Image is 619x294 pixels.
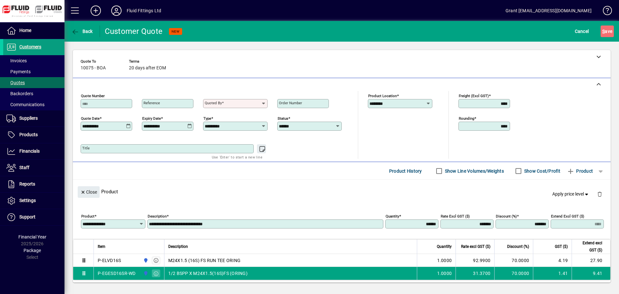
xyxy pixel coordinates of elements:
[3,66,64,77] a: Payments
[142,116,161,121] mat-label: Expiry date
[437,257,452,264] span: 1.0000
[461,243,490,250] span: Rate excl GST ($)
[459,116,474,121] mat-label: Rounding
[18,234,46,239] span: Financial Year
[19,44,41,49] span: Customers
[3,160,64,176] a: Staff
[19,181,35,187] span: Reports
[598,1,611,22] a: Knowledge Base
[3,209,64,225] a: Support
[24,248,41,253] span: Package
[64,25,100,37] app-page-header-button: Back
[552,191,590,198] span: Apply price level
[278,116,288,121] mat-label: Status
[6,69,31,74] span: Payments
[494,267,533,280] td: 70.0000
[81,116,100,121] mat-label: Quote date
[142,257,149,264] span: AUCKLAND
[460,270,490,277] div: 31.3700
[129,66,166,71] span: 20 days after EOM
[3,127,64,143] a: Products
[3,23,64,39] a: Home
[6,102,44,107] span: Communications
[98,270,136,277] div: P-EGESD16SR-WD
[576,239,602,254] span: Extend excl GST ($)
[3,99,64,110] a: Communications
[506,5,592,16] div: Grant [EMAIL_ADDRESS][DOMAIN_NAME]
[3,193,64,209] a: Settings
[572,254,610,267] td: 27.90
[73,180,611,203] div: Product
[148,214,167,218] mat-label: Description
[127,5,161,16] div: Fluid Fittings Ltd
[575,26,589,36] span: Cancel
[98,257,121,264] div: P-ELVD16S
[19,148,40,154] span: Financials
[76,189,101,195] app-page-header-button: Close
[564,165,596,177] button: Product
[70,25,94,37] button: Back
[567,166,593,176] span: Product
[573,25,591,37] button: Cancel
[143,101,160,105] mat-label: Reference
[78,186,100,198] button: Close
[3,110,64,127] a: Suppliers
[602,29,605,34] span: S
[205,101,222,105] mat-label: Quoted by
[82,146,90,150] mat-label: Title
[203,116,211,121] mat-label: Type
[507,243,529,250] span: Discount (%)
[168,257,241,264] span: M24X1.5 (16S) FS RUN TEE ORING
[550,188,592,200] button: Apply price level
[523,168,560,174] label: Show Cost/Profit
[105,26,163,36] div: Customer Quote
[19,198,36,203] span: Settings
[572,267,610,280] td: 9.41
[142,270,149,277] span: AUCKLAND
[441,214,470,218] mat-label: Rate excl GST ($)
[98,243,105,250] span: Item
[3,88,64,99] a: Backorders
[387,165,425,177] button: Product History
[6,80,25,85] span: Quotes
[592,191,607,197] app-page-header-button: Delete
[81,66,106,71] span: 10075 - BOA
[3,55,64,66] a: Invoices
[172,29,180,34] span: NEW
[279,101,302,105] mat-label: Order number
[6,91,33,96] span: Backorders
[555,243,568,250] span: GST ($)
[444,168,504,174] label: Show Line Volumes/Weights
[19,116,38,121] span: Suppliers
[496,214,517,218] mat-label: Discount (%)
[3,143,64,159] a: Financials
[602,26,612,36] span: ave
[3,77,64,88] a: Quotes
[19,214,35,219] span: Support
[3,176,64,192] a: Reports
[80,187,97,198] span: Close
[460,257,490,264] div: 92.9900
[19,28,31,33] span: Home
[592,186,607,202] button: Delete
[601,25,614,37] button: Save
[551,214,584,218] mat-label: Extend excl GST ($)
[437,270,452,277] span: 1.0000
[212,153,262,161] mat-hint: Use 'Enter' to start a new line
[389,166,422,176] span: Product History
[168,243,188,250] span: Description
[459,94,489,98] mat-label: Freight (excl GST)
[386,214,399,218] mat-label: Quantity
[81,94,105,98] mat-label: Quote number
[19,132,38,137] span: Products
[19,165,29,170] span: Staff
[533,267,572,280] td: 1.41
[81,214,94,218] mat-label: Product
[494,254,533,267] td: 70.0000
[71,29,93,34] span: Back
[85,5,106,16] button: Add
[168,270,248,277] span: 1/2 BSPP X M24X1.5(16S)FS (ORING)
[6,58,27,63] span: Invoices
[106,5,127,16] button: Profile
[437,243,452,250] span: Quantity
